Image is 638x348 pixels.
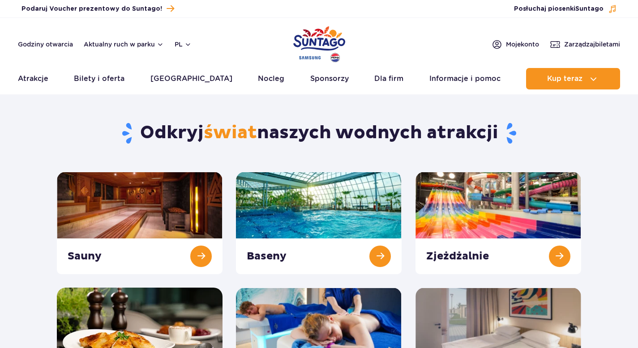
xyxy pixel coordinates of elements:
[575,6,604,12] span: Suntago
[21,4,162,13] span: Podaruj Voucher prezentowy do Suntago!
[429,68,501,89] a: Informacje i pomoc
[21,3,174,15] a: Podaruj Voucher prezentowy do Suntago!
[564,40,620,49] span: Zarządzaj biletami
[506,40,539,49] span: Moje konto
[550,39,620,50] a: Zarządzajbiletami
[514,4,617,13] button: Posłuchaj piosenkiSuntago
[310,68,349,89] a: Sponsorzy
[175,40,192,49] button: pl
[57,122,581,145] h1: Odkryj naszych wodnych atrakcji
[293,22,345,64] a: Park of Poland
[514,4,604,13] span: Posłuchaj piosenki
[84,41,164,48] button: Aktualny ruch w parku
[526,68,620,89] button: Kup teraz
[74,68,124,89] a: Bilety i oferta
[258,68,284,89] a: Nocleg
[18,40,73,49] a: Godziny otwarcia
[547,75,582,83] span: Kup teraz
[150,68,232,89] a: [GEOGRAPHIC_DATA]
[18,68,48,89] a: Atrakcje
[492,39,539,50] a: Mojekonto
[374,68,403,89] a: Dla firm
[204,122,257,144] span: świat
